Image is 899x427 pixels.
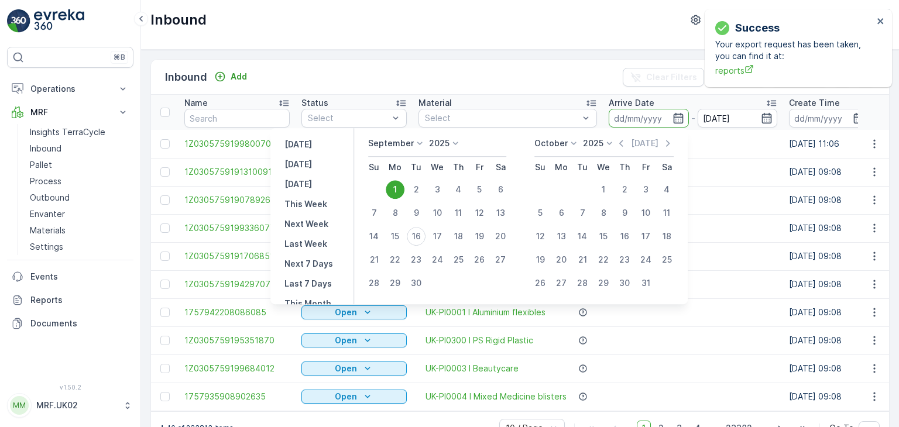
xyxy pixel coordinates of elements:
div: 23 [615,250,634,269]
div: 21 [573,250,592,269]
input: dd/mm/yyyy [698,109,778,128]
div: 24 [428,250,447,269]
span: reports [715,64,873,77]
p: [DATE] [284,139,312,150]
button: This Week [280,197,332,211]
button: Clear Filters [623,68,704,87]
div: 22 [594,250,613,269]
th: Monday [385,157,406,178]
div: 29 [594,274,613,292]
div: 4 [657,180,676,199]
th: Monday [551,157,572,178]
a: 1Z0305759199336077 [184,222,290,234]
p: Open [335,335,357,346]
p: Materials [30,225,66,236]
p: Clear Filters [646,71,697,83]
a: 1Z0305759190789265 [184,194,290,206]
button: Open [301,333,407,347]
div: 27 [491,250,510,269]
div: 17 [636,227,655,246]
div: 26 [470,250,489,269]
p: Create Time [789,97,840,109]
a: 1Z0305759199800707 [184,138,290,150]
a: 1Z0305759194297075 [184,278,290,290]
p: MRF.UK02 [36,400,117,411]
button: This Month [280,297,336,311]
p: Settings [30,241,63,253]
div: 3 [636,180,655,199]
p: This Week [284,198,327,210]
span: UK-PI0300 I PS Rigid Plastic [426,335,533,346]
div: Toggle Row Selected [160,280,170,289]
p: [DATE] [284,178,312,190]
p: Next Week [284,218,328,230]
a: Envanter [25,206,133,222]
div: Toggle Row Selected [160,364,170,373]
p: Operations [30,83,110,95]
th: Sunday [530,157,551,178]
a: Inbound [25,140,133,157]
span: UK-PI0003 I Beautycare [426,363,519,374]
div: 27 [552,274,571,292]
div: 2 [615,180,634,199]
p: Success [735,20,780,36]
div: 16 [407,227,426,246]
a: Process [25,173,133,190]
div: 25 [657,250,676,269]
div: 9 [407,204,426,222]
p: Events [30,271,129,283]
div: 26 [531,274,550,292]
p: This Month [284,298,331,309]
div: 9 [615,204,634,222]
div: 6 [552,204,571,222]
div: 22 [386,250,404,269]
div: 12 [470,204,489,222]
div: Toggle Row Selected [160,252,170,261]
div: 28 [365,274,383,292]
a: Materials [25,222,133,239]
p: Material [418,97,452,109]
p: - [691,111,695,125]
p: October [534,137,568,149]
div: 3 [428,180,447,199]
div: 12 [531,227,550,246]
div: 13 [491,204,510,222]
div: 16 [615,227,634,246]
a: 1Z0305759199684012 [184,363,290,374]
a: Settings [25,239,133,255]
p: Last 7 Days [284,278,332,290]
a: 1Z0305759191310091 [184,166,290,178]
button: Next Week [280,217,333,231]
th: Friday [469,157,490,178]
button: close [877,16,885,27]
th: Wednesday [427,157,448,178]
div: 4 [449,180,468,199]
div: 24 [636,250,655,269]
button: Open [301,305,407,319]
p: Documents [30,318,129,329]
p: ⌘B [114,53,125,62]
button: Yesterday [280,137,317,151]
p: Process [30,175,61,187]
button: Open [301,390,407,404]
div: 15 [594,227,613,246]
div: 2 [407,180,426,199]
p: Open [335,307,357,318]
th: Thursday [448,157,469,178]
input: dd/mm/yyyy [789,109,869,128]
p: Open [335,363,357,374]
div: 11 [449,204,468,222]
div: 15 [386,227,404,246]
p: Inbound [150,11,207,29]
a: 1757942208086085 [184,307,290,318]
button: Open [301,361,407,376]
div: Toggle Row Selected [160,223,170,233]
p: MRF [30,106,110,118]
button: Operations [7,77,133,101]
p: Select [308,112,389,124]
span: UK-PI0001 I Aluminium flexibles [426,307,545,318]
